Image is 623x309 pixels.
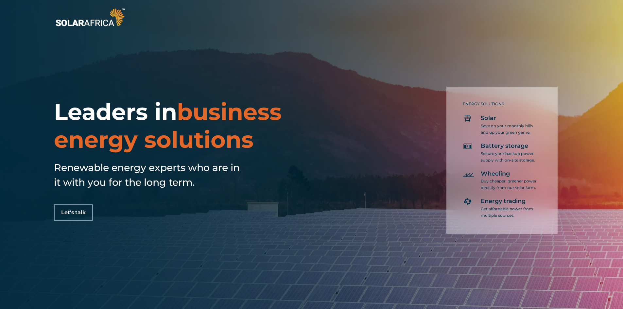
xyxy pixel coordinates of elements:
span: Wheeling [481,170,510,178]
p: Save on your monthly bills and up your green game. [481,123,538,136]
a: Let's talk [54,204,93,221]
span: business energy solutions [54,98,282,154]
span: Solar [481,114,496,122]
span: Energy trading [481,197,526,205]
p: Buy cheaper, greener power directly from our solar farm. [481,178,538,191]
p: Secure your backup power supply with on-site storage. [481,150,538,163]
span: Let's talk [61,210,86,215]
h1: Leaders in [54,98,363,154]
h5: ENERGY SOLUTIONS [463,102,538,106]
h5: Renewable energy experts who are in it with you for the long term. [54,160,244,190]
p: Get affordable power from multiple sources. [481,206,538,219]
span: Battery storage [481,142,528,150]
